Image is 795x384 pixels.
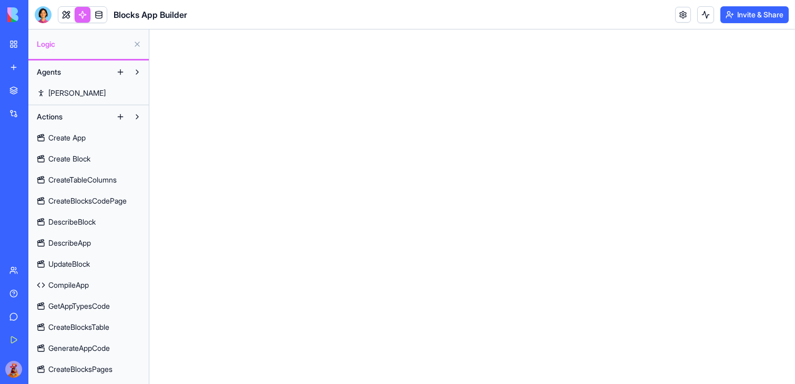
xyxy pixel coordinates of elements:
a: UpdateBlock [32,256,146,272]
span: CreateTableColumns [48,175,117,185]
a: [PERSON_NAME] [32,85,146,102]
a: CreateBlocksTable [32,319,146,336]
img: Kuku_Large_sla5px.png [5,361,22,378]
span: CreateBlocksPages [48,364,113,375]
a: CompileApp [32,277,146,294]
span: CreateBlocksCodePage [48,196,127,206]
span: DescribeBlock [48,217,96,227]
a: CreateBlocksCodePage [32,193,146,209]
span: CreateBlocksTable [48,322,109,332]
span: GetAppTypesCode [48,301,110,311]
a: CreateTableColumns [32,171,146,188]
a: CreateBlocksPages [32,361,146,378]
span: CompileApp [48,280,89,290]
span: Blocks App Builder [114,8,187,21]
button: Actions [32,108,112,125]
span: DescribeApp [48,238,91,248]
a: GetAppTypesCode [32,298,146,315]
span: Create Block [48,154,90,164]
button: Agents [32,64,112,80]
span: UpdateBlock [48,259,90,269]
a: GenerateAppCode [32,340,146,357]
span: Actions [37,112,63,122]
span: GenerateAppCode [48,343,110,353]
span: Logic [37,39,129,49]
span: Create App [48,133,86,143]
button: Invite & Share [720,6,789,23]
a: DescribeBlock [32,214,146,230]
a: Create Block [32,150,146,167]
span: Agents [37,67,61,77]
a: Create App [32,129,146,146]
span: [PERSON_NAME] [48,88,106,98]
img: logo [7,7,73,22]
a: DescribeApp [32,235,146,251]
